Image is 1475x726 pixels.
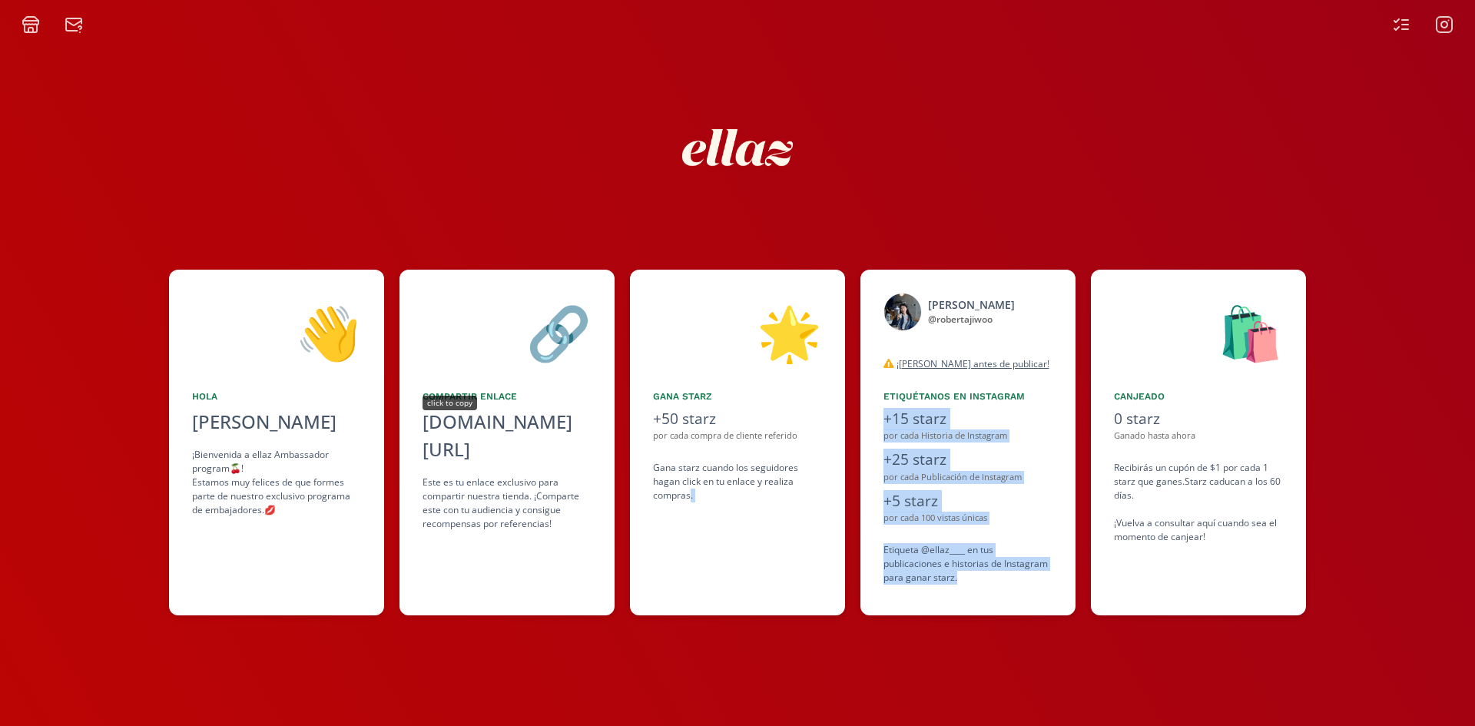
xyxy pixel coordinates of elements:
[883,429,1052,443] div: por cada Historia de Instagram
[423,293,592,371] div: 🔗
[1114,408,1283,430] div: 0 starz
[883,512,1052,525] div: por cada 100 vistas únicas
[883,471,1052,484] div: por cada Publicación de Instagram
[897,357,1049,370] u: ¡[PERSON_NAME] antes de publicar!
[883,408,1052,430] div: +15 starz
[423,408,592,463] div: [DOMAIN_NAME][URL]
[192,408,361,436] div: [PERSON_NAME]
[192,390,361,403] div: Hola
[653,461,822,502] div: Gana starz cuando los seguidores hagan click en tu enlace y realiza compras .
[653,293,822,371] div: 🌟
[883,390,1052,403] div: Etiquétanos en Instagram
[883,449,1052,471] div: +25 starz
[192,293,361,371] div: 👋
[928,313,1015,327] div: @ robertajiwoo
[192,448,361,517] div: ¡Bienvenida a ellaz Ambassador program🍒! Estamos muy felices de que formes parte de nuestro exclu...
[668,78,807,217] img: nKmKAABZpYV7
[653,390,822,403] div: Gana starz
[1114,390,1283,403] div: Canjeado
[1114,293,1283,371] div: 🛍️
[1114,461,1283,544] div: Recibirás un cupón de $1 por cada 1 starz que ganes. Starz caducan a los 60 días. ¡Vuelva a consu...
[653,408,822,430] div: +50 starz
[883,293,922,331] img: 524810648_18520113457031687_8089223174440955574_n.jpg
[423,396,477,410] div: click to copy
[1114,429,1283,443] div: Ganado hasta ahora
[423,390,592,403] div: Compartir Enlace
[883,543,1052,585] div: Etiqueta @ellaz____ en tus publicaciones e historias de Instagram para ganar starz.
[423,476,592,531] div: Este es tu enlace exclusivo para compartir nuestra tienda. ¡Comparte este con tu audiencia y cons...
[928,297,1015,313] div: [PERSON_NAME]
[883,490,1052,512] div: +5 starz
[653,429,822,443] div: por cada compra de cliente referido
